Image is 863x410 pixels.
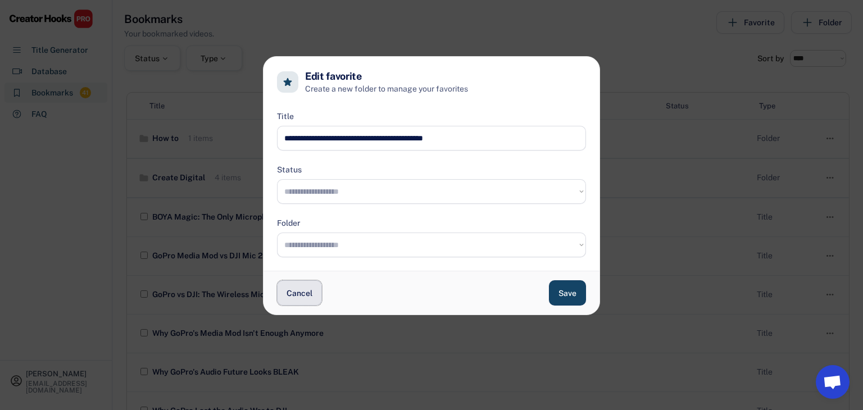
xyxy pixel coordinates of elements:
button: Save [549,280,586,306]
div: Title [277,111,294,122]
h4: Edit favorite [305,70,361,83]
div: Status [277,164,302,176]
h6: Create a new folder to manage your favorites [305,83,586,95]
button: Cancel [277,280,322,306]
a: Open chat [816,365,850,399]
div: Folder [277,217,301,229]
